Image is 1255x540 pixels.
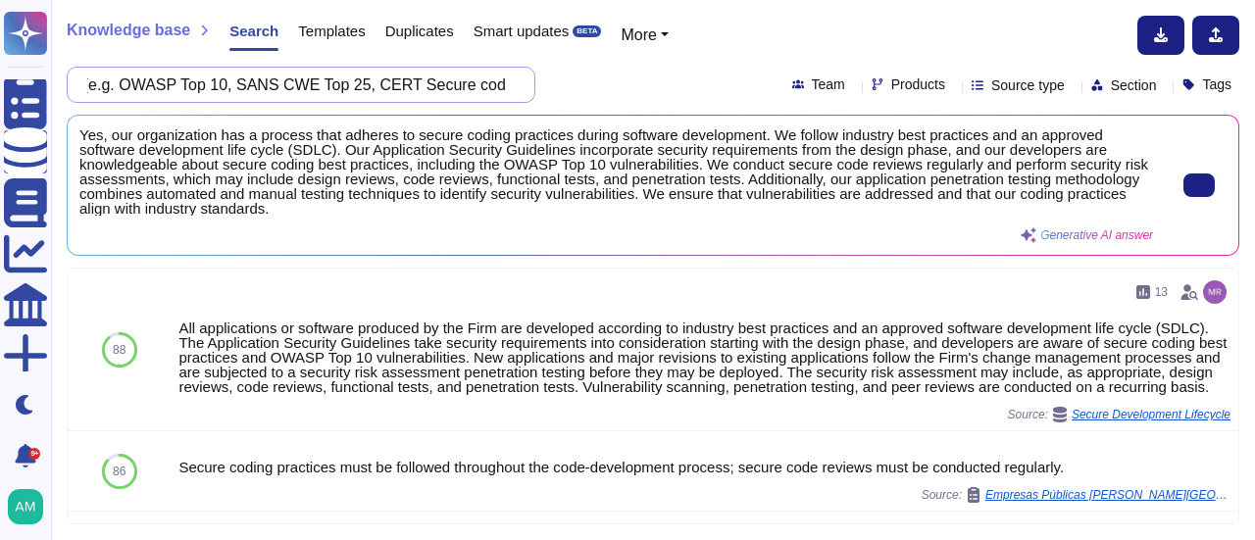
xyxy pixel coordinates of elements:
[1072,409,1230,420] span: Secure Development Lifecycle
[79,127,1153,216] span: Yes, our organization has a process that adheres to secure coding practices during software devel...
[113,466,125,477] span: 86
[922,487,1230,503] span: Source:
[985,489,1230,501] span: Empresas Públicas [PERSON_NAME][GEOGRAPHIC_DATA] / Safety Questionnaire
[812,77,845,91] span: Team
[178,320,1230,394] div: All applications or software produced by the Firm are developed according to industry best practi...
[1155,286,1168,298] span: 13
[891,77,945,91] span: Products
[1040,229,1153,241] span: Generative AI answer
[229,24,278,38] span: Search
[1203,280,1227,304] img: user
[474,24,570,38] span: Smart updates
[573,25,601,37] div: BETA
[298,24,365,38] span: Templates
[77,68,515,102] input: Search a question or template...
[113,344,125,356] span: 88
[67,23,190,38] span: Knowledge base
[1111,78,1157,92] span: Section
[178,460,1230,474] div: Secure coding practices must be followed throughout the code-development process; secure code rev...
[28,448,40,460] div: 9+
[621,24,669,47] button: More
[4,485,57,528] button: user
[621,26,656,43] span: More
[1008,407,1230,422] span: Source:
[1202,77,1231,91] span: Tags
[8,489,43,524] img: user
[991,78,1065,92] span: Source type
[385,24,454,38] span: Duplicates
